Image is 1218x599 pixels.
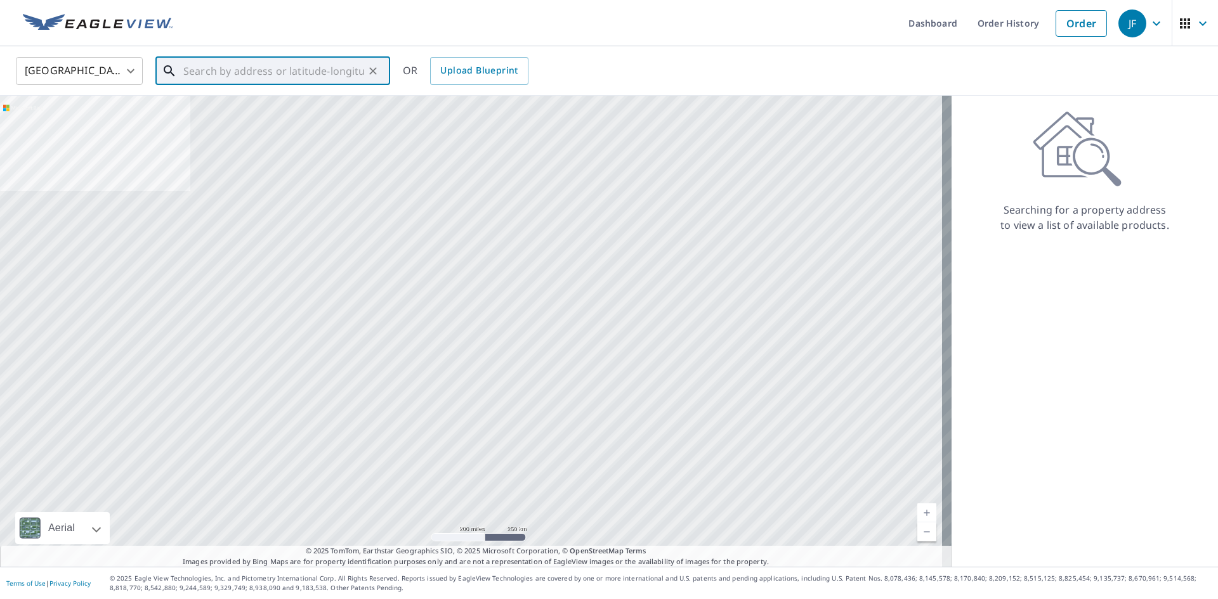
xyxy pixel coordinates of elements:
p: Searching for a property address to view a list of available products. [1000,202,1170,233]
div: [GEOGRAPHIC_DATA] [16,53,143,89]
a: Upload Blueprint [430,57,528,85]
button: Clear [364,62,382,80]
p: © 2025 Eagle View Technologies, Inc. and Pictometry International Corp. All Rights Reserved. Repo... [110,574,1212,593]
a: Terms [625,546,646,555]
a: Order [1056,10,1107,37]
img: EV Logo [23,14,173,33]
div: Aerial [15,512,110,544]
a: Current Level 5, Zoom Out [917,522,936,541]
p: | [6,579,91,587]
div: JF [1118,10,1146,37]
div: Aerial [44,512,79,544]
a: Current Level 5, Zoom In [917,503,936,522]
a: OpenStreetMap [570,546,623,555]
input: Search by address or latitude-longitude [183,53,364,89]
span: © 2025 TomTom, Earthstar Geographics SIO, © 2025 Microsoft Corporation, © [306,546,646,557]
a: Privacy Policy [49,579,91,588]
div: OR [403,57,528,85]
span: Upload Blueprint [440,63,518,79]
a: Terms of Use [6,579,46,588]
